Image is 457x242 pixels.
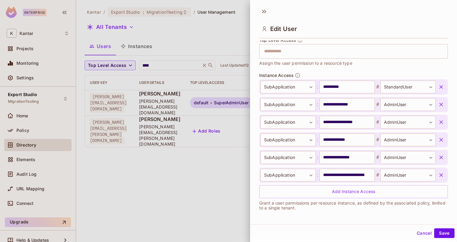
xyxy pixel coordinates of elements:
div: AdminUser [380,98,436,111]
div: AdminUser [380,133,436,146]
button: Cancel [414,228,434,238]
div: SubApplication [260,133,316,146]
span: Instance Access [259,73,294,78]
p: Grant a user permissions per resource instance, as defined by the associated policy, limited to a... [259,201,448,210]
div: AdminUser [380,116,436,129]
span: # [375,136,380,143]
button: Open [445,50,446,52]
div: SubApplication [260,169,316,181]
span: : [316,136,319,143]
span: : [316,83,319,91]
span: # [375,119,380,126]
span: : [316,101,319,108]
span: : [316,154,319,161]
div: StandardUser [380,81,436,93]
span: : [316,171,319,179]
div: SubApplication [260,98,316,111]
span: : [316,119,319,126]
span: Edit User [270,25,297,33]
span: # [375,83,380,91]
div: SubApplication [260,116,316,129]
span: # [375,154,380,161]
div: AdminUser [380,151,436,164]
span: # [375,101,380,108]
div: SubApplication [260,151,316,164]
div: SubApplication [260,81,316,93]
span: Assign the user permission to a resource type [259,60,352,67]
div: Add Instance Access [259,185,448,198]
div: AdminUser [380,169,436,181]
button: Save [434,228,455,238]
span: # [375,171,380,179]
